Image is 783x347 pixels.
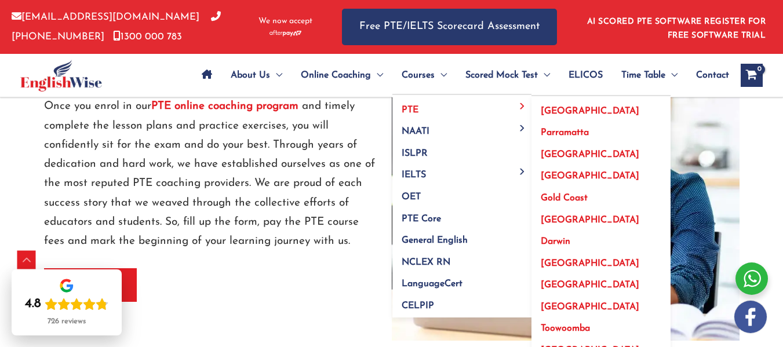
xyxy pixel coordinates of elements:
[665,55,678,96] span: Menu Toggle
[392,59,740,341] img: test-img-1
[541,324,590,333] span: Toowoomba
[44,268,137,302] button: Contact Us
[392,247,531,269] a: NCLEX RN
[531,118,671,140] a: Parramatta
[402,170,426,180] span: IELTS
[402,258,450,267] span: NCLEX RN
[541,107,639,116] span: [GEOGRAPHIC_DATA]
[531,271,671,293] a: [GEOGRAPHIC_DATA]
[270,55,282,96] span: Menu Toggle
[541,128,589,137] span: Parramatta
[20,60,102,92] img: cropped-ew-logo
[465,55,538,96] span: Scored Mock Test
[541,280,639,290] span: [GEOGRAPHIC_DATA]
[621,55,665,96] span: Time Table
[392,117,531,139] a: NAATIMenu Toggle
[531,96,671,118] a: [GEOGRAPHIC_DATA]
[192,55,729,96] nav: Site Navigation: Main Menu
[402,55,435,96] span: Courses
[541,150,639,159] span: [GEOGRAPHIC_DATA]
[301,55,371,96] span: Online Coaching
[541,193,588,203] span: Gold Coast
[48,317,86,326] div: 726 reviews
[402,105,418,115] span: PTE
[531,184,671,206] a: Gold Coast
[12,12,221,41] a: [PHONE_NUMBER]
[559,55,612,96] a: ELICOS
[569,55,603,96] span: ELICOS
[392,182,531,204] a: OET
[741,64,763,87] a: View Shopping Cart, empty
[531,205,671,227] a: [GEOGRAPHIC_DATA]
[25,296,108,312] div: Rating: 4.8 out of 5
[392,138,531,160] a: ISLPR
[402,127,429,136] span: NAATI
[151,101,298,112] strong: PTE online coaching program
[402,214,441,224] span: PTE Core
[402,279,462,288] span: LanguageCert
[435,55,447,96] span: Menu Toggle
[531,314,671,336] a: Toowoomba
[541,215,639,225] span: [GEOGRAPHIC_DATA]
[12,12,199,22] a: [EMAIL_ADDRESS][DOMAIN_NAME]
[696,55,729,96] span: Contact
[531,162,671,184] a: [GEOGRAPHIC_DATA]
[541,237,570,246] span: Darwin
[587,17,766,40] a: AI SCORED PTE SOFTWARE REGISTER FOR FREE SOFTWARE TRIAL
[342,9,557,45] a: Free PTE/IELTS Scorecard Assessment
[734,301,767,333] img: white-facebook.png
[151,101,302,112] a: PTE online coaching program
[44,97,392,251] p: Once you enrol in our and timely complete the lesson plans and practice exercises, you will confi...
[516,103,529,109] span: Menu Toggle
[402,192,421,202] span: OET
[402,236,468,245] span: General English
[541,259,639,268] span: [GEOGRAPHIC_DATA]
[402,301,434,311] span: CELPIP
[580,8,771,46] aside: Header Widget 1
[392,269,531,291] a: LanguageCert
[516,125,529,131] span: Menu Toggle
[221,55,292,96] a: About UsMenu Toggle
[25,296,41,312] div: 4.8
[392,291,531,317] a: CELPIP
[541,302,639,312] span: [GEOGRAPHIC_DATA]
[516,168,529,174] span: Menu Toggle
[531,140,671,162] a: [GEOGRAPHIC_DATA]
[612,55,687,96] a: Time TableMenu Toggle
[292,55,392,96] a: Online CoachingMenu Toggle
[541,171,639,181] span: [GEOGRAPHIC_DATA]
[531,292,671,314] a: [GEOGRAPHIC_DATA]
[113,32,182,42] a: 1300 000 783
[531,249,671,271] a: [GEOGRAPHIC_DATA]
[456,55,559,96] a: Scored Mock TestMenu Toggle
[538,55,550,96] span: Menu Toggle
[531,227,671,249] a: Darwin
[392,160,531,182] a: IELTSMenu Toggle
[392,95,531,117] a: PTEMenu Toggle
[258,16,312,27] span: We now accept
[392,55,456,96] a: CoursesMenu Toggle
[231,55,270,96] span: About Us
[402,149,428,158] span: ISLPR
[392,204,531,226] a: PTE Core
[371,55,383,96] span: Menu Toggle
[392,226,531,248] a: General English
[270,30,301,36] img: Afterpay-Logo
[687,55,729,96] a: Contact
